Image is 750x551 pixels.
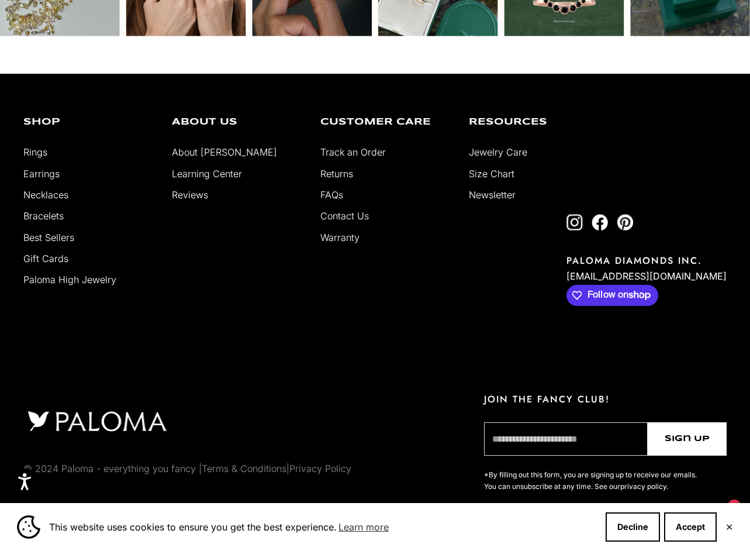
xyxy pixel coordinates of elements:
p: About Us [172,118,303,127]
a: Gift Cards [23,253,68,264]
p: [EMAIL_ADDRESS][DOMAIN_NAME] [566,267,727,285]
a: Follow on Pinterest [617,214,633,230]
p: PALOMA DIAMONDS INC. [566,254,727,267]
a: Track an Order [320,146,386,158]
a: Jewelry Care [469,146,527,158]
a: Warranty [320,232,360,243]
a: Paloma High Jewelry [23,274,116,285]
span: This website uses cookies to ensure you get the best experience. [49,518,596,536]
a: Terms & Conditions [202,463,286,474]
p: Customer Care [320,118,451,127]
a: Privacy Policy [289,463,351,474]
a: Learn more [337,518,390,536]
a: Reviews [172,189,208,201]
a: Contact Us [320,210,369,222]
a: Rings [23,146,47,158]
button: Sign Up [648,422,727,456]
p: Shop [23,118,154,127]
a: Earrings [23,168,60,180]
p: Resources [469,118,600,127]
p: © 2024 Paloma - everything you fancy | | [23,461,351,476]
a: Necklaces [23,189,68,201]
a: Best Sellers [23,232,74,243]
img: Cookie banner [17,515,40,539]
a: Follow on Facebook [592,214,608,230]
a: FAQs [320,189,343,201]
a: Follow on Instagram [566,214,583,230]
button: Accept [664,512,717,542]
a: Size Chart [469,168,514,180]
a: About [PERSON_NAME] [172,146,277,158]
a: Newsletter [469,189,516,201]
p: *By filling out this form, you are signing up to receive our emails. You can unsubscribe at any t... [484,469,700,493]
img: footer logo [23,408,171,434]
a: Learning Center [172,168,242,180]
a: privacy policy. [620,482,668,491]
p: JOIN THE FANCY CLUB! [484,392,727,406]
a: Bracelets [23,210,64,222]
button: Decline [606,512,660,542]
a: Returns [320,168,353,180]
span: Sign Up [665,432,710,446]
button: Close [725,524,733,531]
